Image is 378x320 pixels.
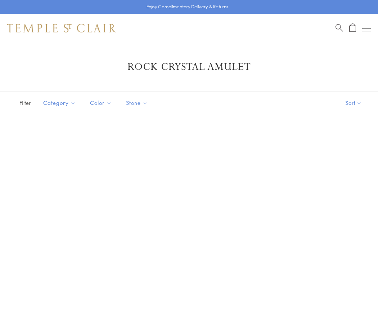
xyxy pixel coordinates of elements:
[349,23,356,32] a: Open Shopping Bag
[329,92,378,114] button: Show sort by
[122,98,153,107] span: Stone
[147,3,228,10] p: Enjoy Complimentary Delivery & Returns
[7,24,116,32] img: Temple St. Clair
[362,24,371,32] button: Open navigation
[38,95,81,111] button: Category
[18,61,360,74] h1: Rock Crystal Amulet
[86,98,117,107] span: Color
[40,98,81,107] span: Category
[336,23,343,32] a: Search
[121,95,153,111] button: Stone
[85,95,117,111] button: Color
